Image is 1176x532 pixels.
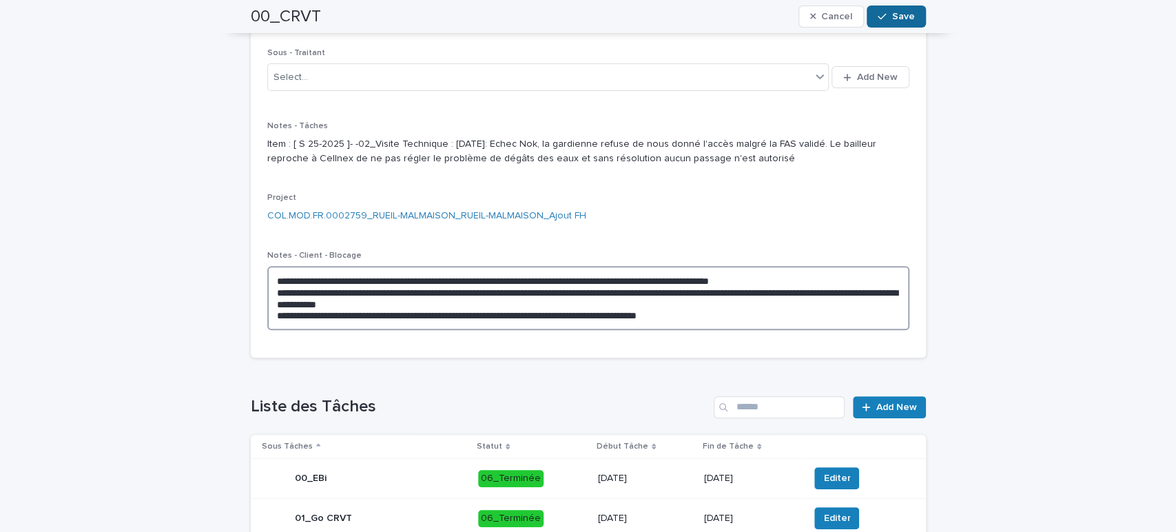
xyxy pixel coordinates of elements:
[714,396,845,418] input: Search
[857,72,898,82] span: Add New
[267,137,909,166] p: Item : [ S 25-2025 ]- -02_Visite Technique : [DATE]: Echec Nok, la gardienne refuse de nous donné...
[814,467,859,489] button: Editer
[295,513,352,524] p: 01_Go CRVT
[251,459,926,499] tr: 00_EBi06_Terminée[DATE][DATE]Editer
[703,439,754,454] p: Fin de Tâche
[823,511,850,525] span: Editer
[478,510,544,527] div: 06_Terminée
[704,473,798,484] p: [DATE]
[823,471,850,485] span: Editer
[267,252,362,260] span: Notes - Client - Blocage
[892,12,915,21] span: Save
[821,12,852,21] span: Cancel
[876,402,917,412] span: Add New
[267,122,328,130] span: Notes - Tâches
[853,396,925,418] a: Add New
[478,470,544,487] div: 06_Terminée
[814,507,859,529] button: Editer
[867,6,925,28] button: Save
[267,209,586,223] a: COL.MOD.FR.0002759_RUEIL-MALMAISON_RUEIL-MALMAISON_Ajout FH
[598,513,693,524] p: [DATE]
[832,66,909,88] button: Add New
[704,513,798,524] p: [DATE]
[262,439,313,454] p: Sous Tâches
[477,439,502,454] p: Statut
[251,7,321,27] h2: 00_CRVT
[598,473,693,484] p: [DATE]
[597,439,648,454] p: Début Tâche
[295,473,327,484] p: 00_EBi
[274,70,308,85] div: Select...
[251,397,709,417] h1: Liste des Tâches
[798,6,865,28] button: Cancel
[267,194,296,202] span: Project
[267,49,325,57] span: Sous - Traitant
